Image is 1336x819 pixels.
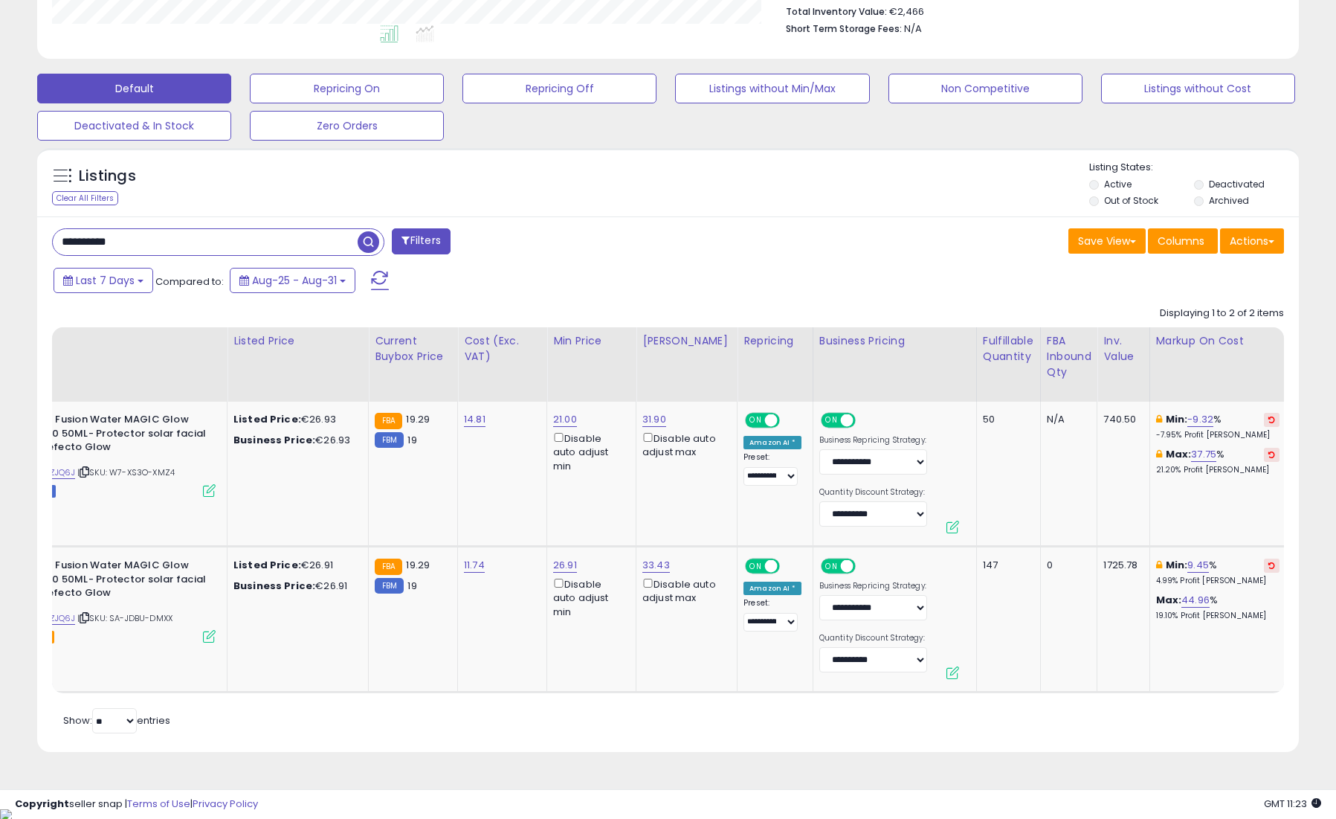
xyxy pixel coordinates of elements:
a: 21.00 [553,412,577,427]
span: Aug-25 - Aug-31 [252,273,337,288]
span: Show: entries [63,713,170,728]
div: FBA inbound Qty [1047,333,1091,380]
span: ON [822,414,841,427]
p: -7.95% Profit [PERSON_NAME] [1156,430,1279,440]
b: Min: [1166,412,1188,426]
strong: Copyright [15,797,69,811]
div: Listed Price [233,333,362,349]
div: Disable auto adjust max [642,430,726,459]
i: This overrides the store level max markup for this listing [1156,449,1162,459]
div: Markup on Cost [1156,333,1285,349]
a: 26.91 [553,558,577,573]
b: Short Term Storage Fees: [786,22,902,35]
a: 44.96 [1181,593,1210,608]
div: €26.91 [233,579,357,593]
div: Disable auto adjust max [642,576,726,605]
div: Disable auto adjust min [553,576,625,619]
b: Max: [1156,593,1182,607]
span: 19 [407,579,416,593]
div: €26.93 [233,434,357,447]
span: OFF [778,560,801,573]
a: Privacy Policy [193,797,258,811]
a: -9.32 [1187,412,1213,427]
span: 19 [407,433,416,447]
span: Last 7 Days [76,273,135,288]
b: Business Price: [233,579,315,593]
div: Preset: [743,598,801,632]
span: 19.29 [406,558,430,572]
b: Min: [1166,558,1188,572]
b: Business Price: [233,433,315,447]
div: Amazon AI * [743,436,801,449]
div: €26.93 [233,413,357,426]
i: Revert to store-level Max Markup [1268,451,1275,458]
span: N/A [904,22,922,36]
button: Actions [1220,228,1284,254]
div: % [1156,448,1279,475]
p: 19.10% Profit [PERSON_NAME] [1156,611,1279,621]
div: €26.91 [233,559,357,572]
span: ON [822,560,841,573]
label: Quantity Discount Strategy: [819,633,927,643]
div: seller snap | | [15,797,258,812]
div: % [1156,559,1279,586]
button: Last 7 Days [54,268,153,293]
label: Business Repricing Strategy: [819,435,927,446]
span: ON [746,560,765,573]
i: This overrides the store level min markup for this listing [1156,414,1162,424]
span: | SKU: SA-JDBU-DMXX [77,612,172,624]
div: Cost (Exc. VAT) [464,333,540,364]
div: Min Price [553,333,630,349]
small: FBM [375,432,404,448]
a: Terms of Use [127,797,190,811]
b: Listed Price: [233,412,301,426]
div: Repricing [743,333,807,349]
label: Business Repricing Strategy: [819,581,927,591]
div: 1725.78 [1103,559,1137,572]
span: OFF [778,414,801,427]
span: Compared to: [155,274,224,289]
span: Columns [1158,234,1204,248]
div: 740.50 [1103,413,1137,426]
small: FBA [375,413,402,429]
label: Archived [1209,194,1249,207]
div: % [1156,413,1279,440]
div: Displaying 1 to 2 of 2 items [1160,306,1284,321]
p: 4.99% Profit [PERSON_NAME] [1156,576,1279,586]
button: Deactivated & In Stock [37,111,231,141]
span: ON [746,414,765,427]
button: Zero Orders [250,111,444,141]
button: Non Competitive [888,74,1082,103]
a: 9.45 [1187,558,1209,573]
button: Filters [392,228,450,254]
b: Total Inventory Value: [786,5,887,18]
div: Amazon AI * [743,582,801,595]
b: Listed Price: [233,558,301,572]
div: 0 [1047,559,1086,572]
div: Disable auto adjust min [553,430,625,473]
b: ISDIN Fusion Water MAGIC Glow SPF 50 50ML- Protector solar facial con efecto Glow [26,559,207,604]
a: 33.43 [642,558,670,573]
div: Business Pricing [819,333,970,349]
label: Quantity Discount Strategy: [819,487,927,498]
label: Out of Stock [1104,194,1158,207]
button: Repricing Off [462,74,656,103]
h5: Listings [79,166,136,187]
button: Aug-25 - Aug-31 [230,268,355,293]
button: Repricing On [250,74,444,103]
div: Current Buybox Price [375,333,451,364]
small: FBM [375,578,404,594]
label: Deactivated [1209,178,1265,190]
div: N/A [1047,413,1086,426]
span: | SKU: W7-XS3O-XMZ4 [77,466,175,478]
button: Listings without Min/Max [675,74,869,103]
div: Inv. value [1103,333,1143,364]
button: Columns [1148,228,1218,254]
th: The percentage added to the cost of goods (COGS) that forms the calculator for Min & Max prices. [1149,327,1291,402]
span: 2025-09-8 11:23 GMT [1264,797,1321,811]
a: 14.81 [464,412,485,427]
a: 31.90 [642,412,666,427]
div: 147 [983,559,1029,572]
div: [PERSON_NAME] [642,333,731,349]
a: 11.74 [464,558,485,573]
